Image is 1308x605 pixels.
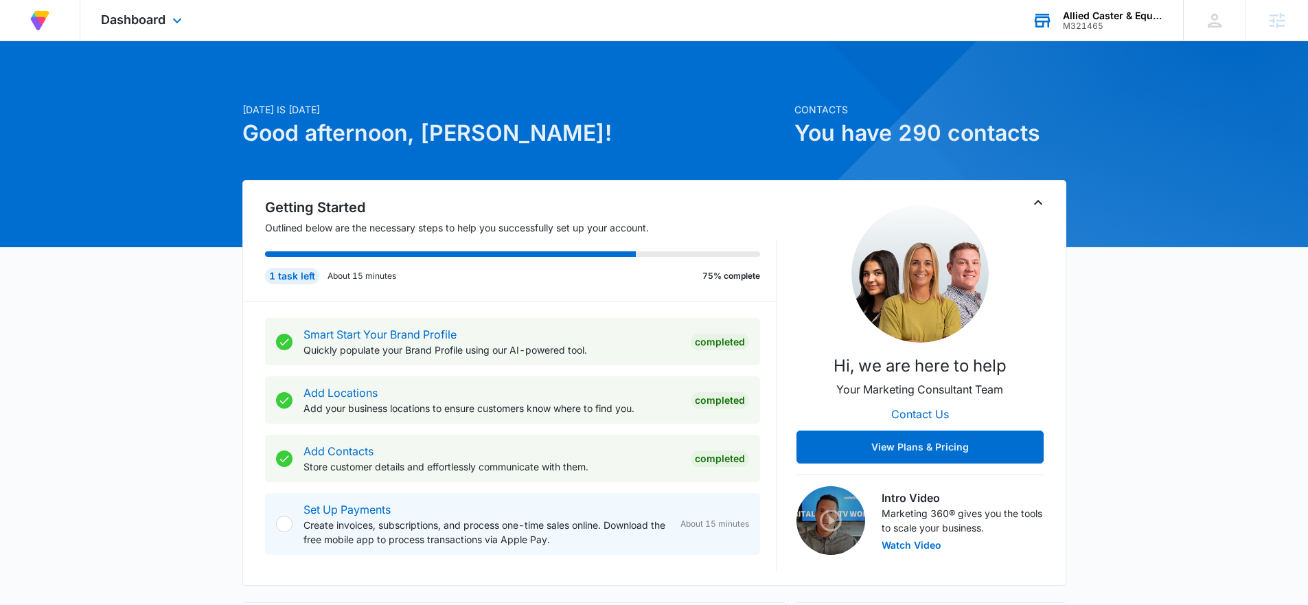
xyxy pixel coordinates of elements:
img: Intro Video [796,486,865,555]
p: About 15 minutes [328,270,396,282]
p: Quickly populate your Brand Profile using our AI-powered tool. [303,343,680,357]
h2: Getting Started [265,197,777,218]
p: Contacts [794,102,1066,117]
div: account name [1063,10,1163,21]
a: Set Up Payments [303,503,391,516]
p: Marketing 360® gives you the tools to scale your business. [882,506,1044,535]
h3: Intro Video [882,490,1044,506]
div: Completed [691,450,749,467]
a: Smart Start Your Brand Profile [303,328,457,341]
p: Store customer details and effortlessly communicate with them. [303,459,680,474]
h1: Good afternoon, [PERSON_NAME]! [242,117,786,150]
button: Contact Us [877,398,963,431]
p: Your Marketing Consultant Team [836,381,1003,398]
img: Volusion [27,8,52,33]
span: About 15 minutes [680,518,749,530]
div: Completed [691,392,749,409]
p: [DATE] is [DATE] [242,102,786,117]
p: Add your business locations to ensure customers know where to find you. [303,401,680,415]
span: Dashboard [101,12,165,27]
p: 75% complete [702,270,760,282]
p: Create invoices, subscriptions, and process one-time sales online. Download the free mobile app t... [303,518,669,547]
button: Toggle Collapse [1030,194,1046,211]
button: View Plans & Pricing [796,431,1044,464]
p: Outlined below are the necessary steps to help you successfully set up your account. [265,220,777,235]
a: Add Contacts [303,444,374,458]
div: 1 task left [265,268,319,284]
p: Hi, we are here to help [834,354,1007,378]
a: Add Locations [303,386,378,400]
div: Completed [691,334,749,350]
h1: You have 290 contacts [794,117,1066,150]
div: account id [1063,21,1163,31]
button: Watch Video [882,540,941,550]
